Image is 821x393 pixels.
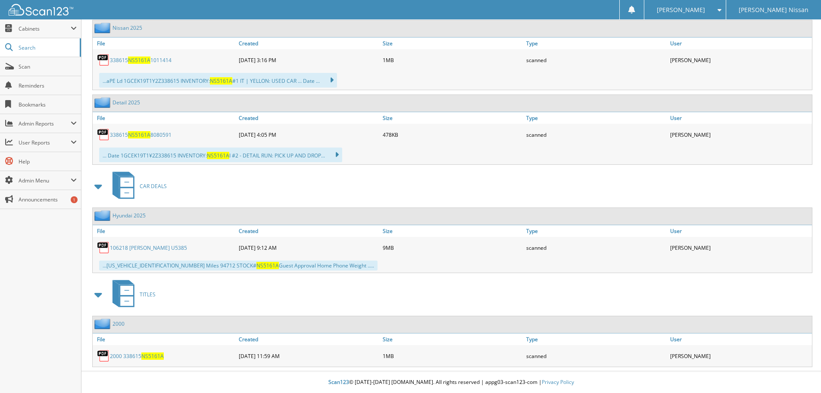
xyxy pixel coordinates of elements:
div: [PERSON_NAME] [668,51,812,69]
a: CAR DEALS [107,169,167,203]
span: Cabinets [19,25,71,32]
a: User [668,112,812,124]
span: [PERSON_NAME] Nissan [739,7,809,13]
div: 1MB [381,51,524,69]
div: 9MB [381,239,524,256]
img: PDF.png [97,349,110,362]
a: Nissan 2025 [112,24,142,31]
div: ... Date 1GCEK19T1¥2Z338615 INVENTORY: I #2 - DETAIL RUN: PICK UP AND DROP... [99,148,342,162]
a: 338615NS5161A1011414 [110,57,172,64]
div: [DATE] 9:12 AM [237,239,381,256]
span: NS5161A [128,57,150,64]
a: Type [524,38,668,49]
span: Scan123 [328,378,349,386]
a: Size [381,225,524,237]
div: 1 [71,196,78,203]
a: User [668,38,812,49]
a: Created [237,225,381,237]
span: [PERSON_NAME] [657,7,705,13]
a: File [93,225,237,237]
a: Created [237,112,381,124]
span: User Reports [19,139,71,146]
div: scanned [524,51,668,69]
img: scan123-logo-white.svg [9,4,73,16]
span: NS5161A [128,131,150,138]
div: ...aPE Ld 1GCEK19T1Y2Z338615 INVENTORY: #1 IT | YELLON: USED CAR ... Date ... [99,73,337,88]
img: folder2.png [94,318,112,329]
img: PDF.png [97,128,110,141]
span: Help [19,158,77,165]
a: Type [524,333,668,345]
a: Type [524,225,668,237]
div: scanned [524,347,668,365]
div: [DATE] 4:05 PM [237,126,381,143]
a: File [93,112,237,124]
span: Announcements [19,196,77,203]
span: Admin Menu [19,177,71,184]
div: 478KB [381,126,524,143]
a: Hyundai 2025 [112,212,146,219]
img: folder2.png [94,22,112,33]
span: Bookmarks [19,101,77,108]
div: [PERSON_NAME] [668,347,812,365]
span: CAR DEALS [140,182,167,190]
div: scanned [524,126,668,143]
img: PDF.png [97,241,110,254]
a: Size [381,112,524,124]
div: © [DATE]-[DATE] [DOMAIN_NAME]. All rights reserved | appg03-scan123-com | [81,372,821,393]
img: PDF.png [97,53,110,66]
a: Created [237,38,381,49]
a: Privacy Policy [542,378,574,386]
img: folder2.png [94,210,112,221]
a: User [668,225,812,237]
a: Created [237,333,381,345]
div: [PERSON_NAME] [668,239,812,256]
span: NS5161A [256,262,279,269]
a: Detail 2025 [112,99,140,106]
div: [DATE] 11:59 AM [237,347,381,365]
a: 2000 [112,320,125,327]
span: Scan [19,63,77,70]
div: scanned [524,239,668,256]
span: Admin Reports [19,120,71,127]
a: User [668,333,812,345]
span: Reminders [19,82,77,89]
a: 2000 338615NS5161A [110,352,164,360]
span: NS5161A [141,352,164,360]
span: NS5161A [207,152,229,159]
div: [DATE] 3:16 PM [237,51,381,69]
span: TITLES [140,291,156,298]
div: [PERSON_NAME] [668,126,812,143]
span: NS5161A [210,77,232,85]
img: folder2.png [94,97,112,108]
a: Size [381,38,524,49]
a: File [93,38,237,49]
a: 106218 [PERSON_NAME] U5385 [110,244,187,252]
a: Type [524,112,668,124]
a: Size [381,333,524,345]
div: ...[US_VEHICLE_IDENTIFICATION_NUMBER] Miles 94712 STOCK# Guest Approval Home Phone Weight ..... [99,261,378,270]
div: 1MB [381,347,524,365]
a: File [93,333,237,345]
a: TITLES [107,277,156,311]
span: Search [19,44,75,51]
a: 338615NS5161A8080591 [110,131,172,138]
